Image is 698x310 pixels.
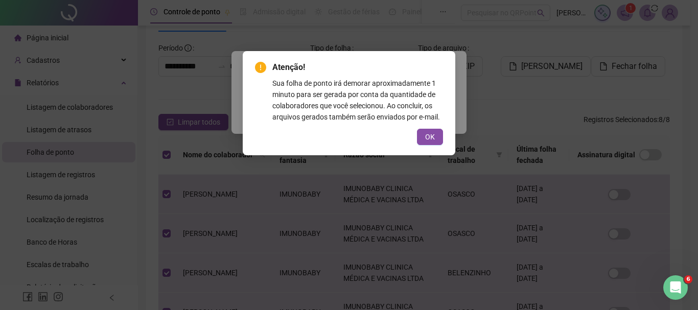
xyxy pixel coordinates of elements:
[272,78,443,123] div: Sua folha de ponto irá demorar aproximadamente 1 minuto para ser gerada por conta da quantidade d...
[417,129,443,145] button: OK
[255,62,266,73] span: exclamation-circle
[272,61,443,74] span: Atenção!
[425,131,435,142] span: OK
[684,275,692,283] span: 6
[663,275,688,300] iframe: Intercom live chat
